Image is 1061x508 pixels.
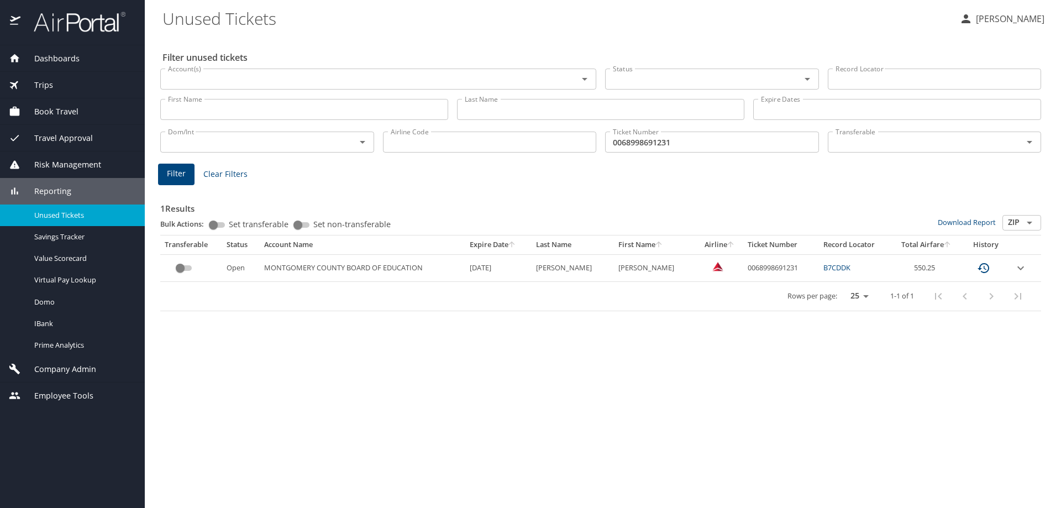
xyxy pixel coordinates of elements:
button: Open [1022,215,1037,231]
img: icon-airportal.png [10,11,22,33]
span: Reporting [20,185,71,197]
span: Prime Analytics [34,340,132,350]
th: First Name [614,235,696,254]
span: Virtual Pay Lookup [34,275,132,285]
th: Record Locator [819,235,891,254]
td: [PERSON_NAME] [532,254,614,281]
th: Total Airfare [891,235,962,254]
p: Rows per page: [787,292,837,300]
td: Open [222,254,260,281]
td: 550.25 [891,254,962,281]
button: sort [655,242,663,249]
button: Open [355,134,370,150]
span: Travel Approval [20,132,93,144]
th: Account Name [260,235,465,254]
p: 1-1 of 1 [890,292,914,300]
span: IBank [34,318,132,329]
button: sort [944,242,952,249]
a: B7CDDK [823,263,850,273]
span: Domo [34,297,132,307]
th: Ticket Number [743,235,819,254]
button: Open [577,71,592,87]
span: Set transferable [229,221,288,228]
th: Expire Date [465,235,531,254]
a: Download Report [938,217,996,227]
button: expand row [1014,261,1027,275]
button: Open [1022,134,1037,150]
td: [PERSON_NAME] [614,254,696,281]
span: Value Scorecard [34,253,132,264]
span: Trips [20,79,53,91]
div: Transferable [165,240,218,250]
th: Last Name [532,235,614,254]
span: Company Admin [20,363,96,375]
p: Bulk Actions: [160,219,213,229]
p: [PERSON_NAME] [973,12,1044,25]
span: Filter [167,167,186,181]
span: Book Travel [20,106,78,118]
td: MONTGOMERY COUNTY BOARD OF EDUCATION [260,254,465,281]
h1: Unused Tickets [162,1,950,35]
span: Dashboards [20,53,80,65]
table: custom pagination table [160,235,1041,311]
button: Open [800,71,815,87]
span: Clear Filters [203,167,248,181]
span: Set non-transferable [313,221,391,228]
img: Delta Airlines [712,261,723,272]
img: airportal-logo.png [22,11,125,33]
button: sort [727,242,735,249]
span: Risk Management [20,159,101,171]
button: Clear Filters [199,164,252,185]
th: Airline [696,235,743,254]
span: Employee Tools [20,390,93,402]
span: Unused Tickets [34,210,132,221]
h3: 1 Results [160,196,1041,215]
button: Filter [158,164,195,185]
th: Status [222,235,260,254]
select: rows per page [842,288,873,305]
button: sort [508,242,516,249]
th: History [962,235,1010,254]
h2: Filter unused tickets [162,49,1043,66]
td: [DATE] [465,254,531,281]
td: 0068998691231 [743,254,819,281]
span: Savings Tracker [34,232,132,242]
button: [PERSON_NAME] [955,9,1049,29]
